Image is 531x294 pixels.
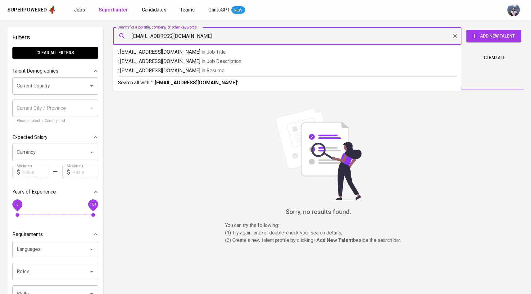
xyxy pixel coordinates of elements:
a: Superhunter [99,6,129,14]
p: Talent Demographics [12,67,58,75]
span: GlintsGPT [208,7,230,13]
button: Open [87,82,96,90]
p: Search all with " " [118,79,456,87]
img: christine.raharja@glints.com [507,4,520,16]
a: GlintsGPT NEW [208,6,245,14]
p: (1) Try again, and/or double-check your search details, [225,229,411,237]
a: Teams [180,6,196,14]
button: Clear All [481,52,507,64]
p: : [EMAIL_ADDRESS][DOMAIN_NAME] [118,67,456,74]
p: : [EMAIL_ADDRESS][DOMAIN_NAME] [118,48,456,56]
b: + Add New Talent [313,237,353,243]
p: You can try the following : [225,222,411,229]
b: : [EMAIL_ADDRESS][DOMAIN_NAME] [152,80,237,86]
input: Value [72,166,98,178]
span: Clear All filters [17,49,93,57]
button: Clear [451,32,459,40]
button: Open [87,267,96,276]
h6: Sorry, no results found. [113,207,524,217]
div: Superpowered [7,7,47,14]
span: in Job Title [202,49,226,55]
p: Expected Salary [12,134,48,141]
p: : [EMAIL_ADDRESS][DOMAIN_NAME] [118,58,456,65]
img: file_searching.svg [272,107,365,200]
span: NEW [231,7,245,13]
span: Add New Talent [471,32,516,40]
button: Clear All filters [12,47,98,59]
div: Years of Experience [12,186,98,198]
a: Superpoweredapp logo [7,5,57,15]
div: Requirements [12,228,98,241]
span: Teams [180,7,195,13]
p: (2) Create a new talent profile by clicking beside the search bar. [225,237,411,244]
span: in Resume [202,68,225,73]
span: Clear All [484,54,505,62]
p: Years of Experience [12,188,56,196]
span: in Job Description [202,58,241,64]
p: Please select a Country first [17,118,94,124]
img: app logo [48,5,57,15]
h6: Filters [12,32,98,42]
a: Candidates [142,6,168,14]
button: Add New Talent [466,30,521,42]
button: Open [87,245,96,254]
span: Jobs [74,7,85,13]
p: Requirements [12,231,43,238]
span: 0 [16,202,18,207]
b: Superhunter [99,7,128,13]
input: Value [22,166,48,178]
a: Jobs [74,6,86,14]
span: Candidates [142,7,166,13]
div: Expected Salary [12,131,98,144]
div: Talent Demographics [12,65,98,77]
button: Open [87,148,96,157]
span: 10+ [90,202,96,207]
